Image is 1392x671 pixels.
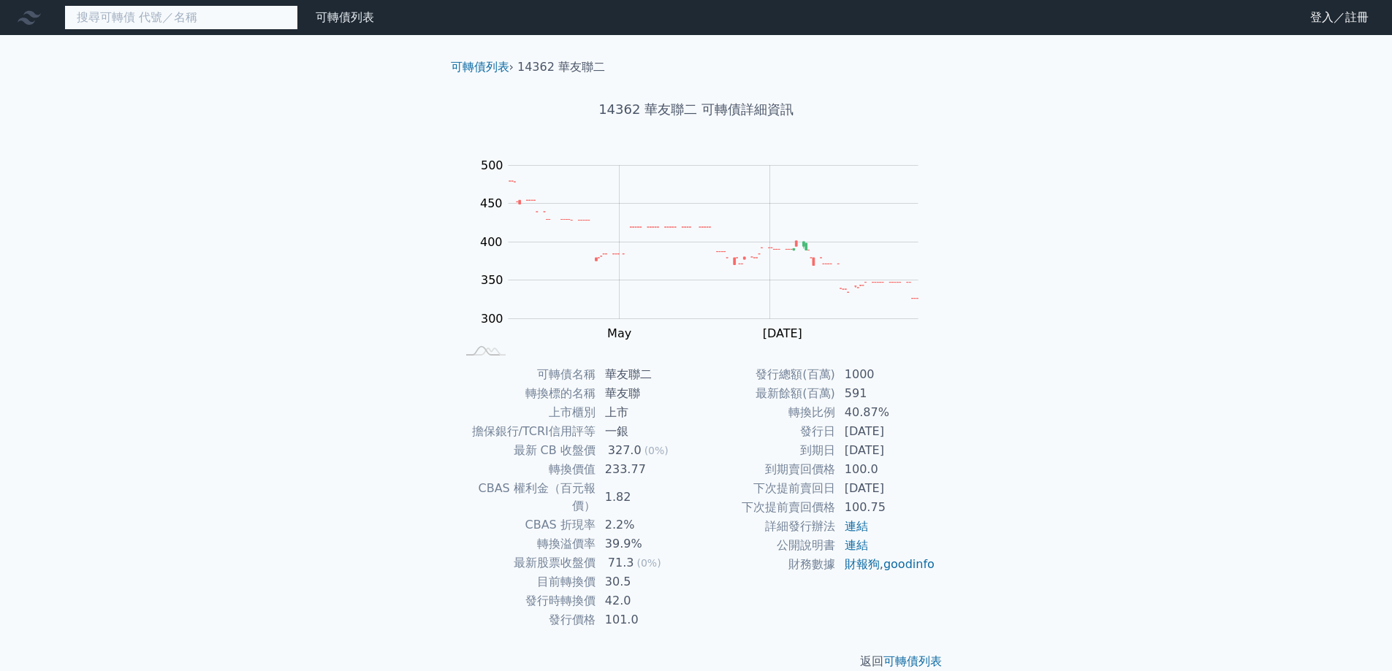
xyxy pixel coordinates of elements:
[596,422,696,441] td: 一銀
[596,460,696,479] td: 233.77
[696,422,836,441] td: 發行日
[696,441,836,460] td: 到期日
[836,555,936,574] td: ,
[481,273,503,287] tspan: 350
[836,441,936,460] td: [DATE]
[596,403,696,422] td: 上市
[644,445,669,456] span: (0%)
[636,557,661,569] span: (0%)
[845,519,868,533] a: 連結
[457,610,596,629] td: 發行價格
[457,479,596,515] td: CBAS 權利金（百元報價）
[836,365,936,384] td: 1000
[480,235,503,249] tspan: 400
[696,365,836,384] td: 發行總額(百萬)
[457,384,596,403] td: 轉換標的名稱
[696,498,836,517] td: 下次提前賣回價格
[605,554,637,572] div: 71.3
[596,384,696,403] td: 華友聯
[836,403,936,422] td: 40.87%
[457,591,596,610] td: 發行時轉換價
[607,326,631,340] tspan: May
[457,441,596,460] td: 最新 CB 收盤價
[696,536,836,555] td: 公開說明書
[316,10,374,24] a: 可轉債列表
[596,591,696,610] td: 42.0
[457,534,596,553] td: 轉換溢價率
[596,534,696,553] td: 39.9%
[1319,601,1392,671] iframe: Chat Widget
[481,312,503,326] tspan: 300
[596,365,696,384] td: 華友聯二
[696,460,836,479] td: 到期賣回價格
[457,403,596,422] td: 上市櫃別
[457,422,596,441] td: 擔保銀行/TCRI信用評等
[596,572,696,591] td: 30.5
[596,610,696,629] td: 101.0
[439,99,954,120] h1: 14362 華友聯二 可轉債詳細資訊
[883,654,942,668] a: 可轉債列表
[836,460,936,479] td: 100.0
[696,555,836,574] td: 財務數據
[1319,601,1392,671] div: 聊天小工具
[481,158,503,172] tspan: 500
[696,403,836,422] td: 轉換比例
[836,479,936,498] td: [DATE]
[64,5,298,30] input: 搜尋可轉債 代號／名稱
[451,58,514,76] li: ›
[836,384,936,403] td: 591
[845,538,868,552] a: 連結
[457,572,596,591] td: 目前轉換價
[836,422,936,441] td: [DATE]
[596,479,696,515] td: 1.82
[696,384,836,403] td: 最新餘額(百萬)
[457,460,596,479] td: 轉換價值
[517,58,605,76] li: 14362 華友聯二
[451,60,509,74] a: 可轉債列表
[605,442,644,459] div: 327.0
[596,515,696,534] td: 2.2%
[457,553,596,572] td: 最新股票收盤價
[509,181,918,299] g: Series
[763,326,802,340] tspan: [DATE]
[457,515,596,534] td: CBAS 折現率
[696,479,836,498] td: 下次提前賣回日
[473,158,940,370] g: Chart
[1298,6,1380,29] a: 登入／註冊
[836,498,936,517] td: 100.75
[845,557,880,571] a: 財報狗
[480,196,503,210] tspan: 450
[457,365,596,384] td: 可轉債名稱
[883,557,935,571] a: goodinfo
[696,517,836,536] td: 詳細發行辦法
[439,653,954,670] p: 返回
